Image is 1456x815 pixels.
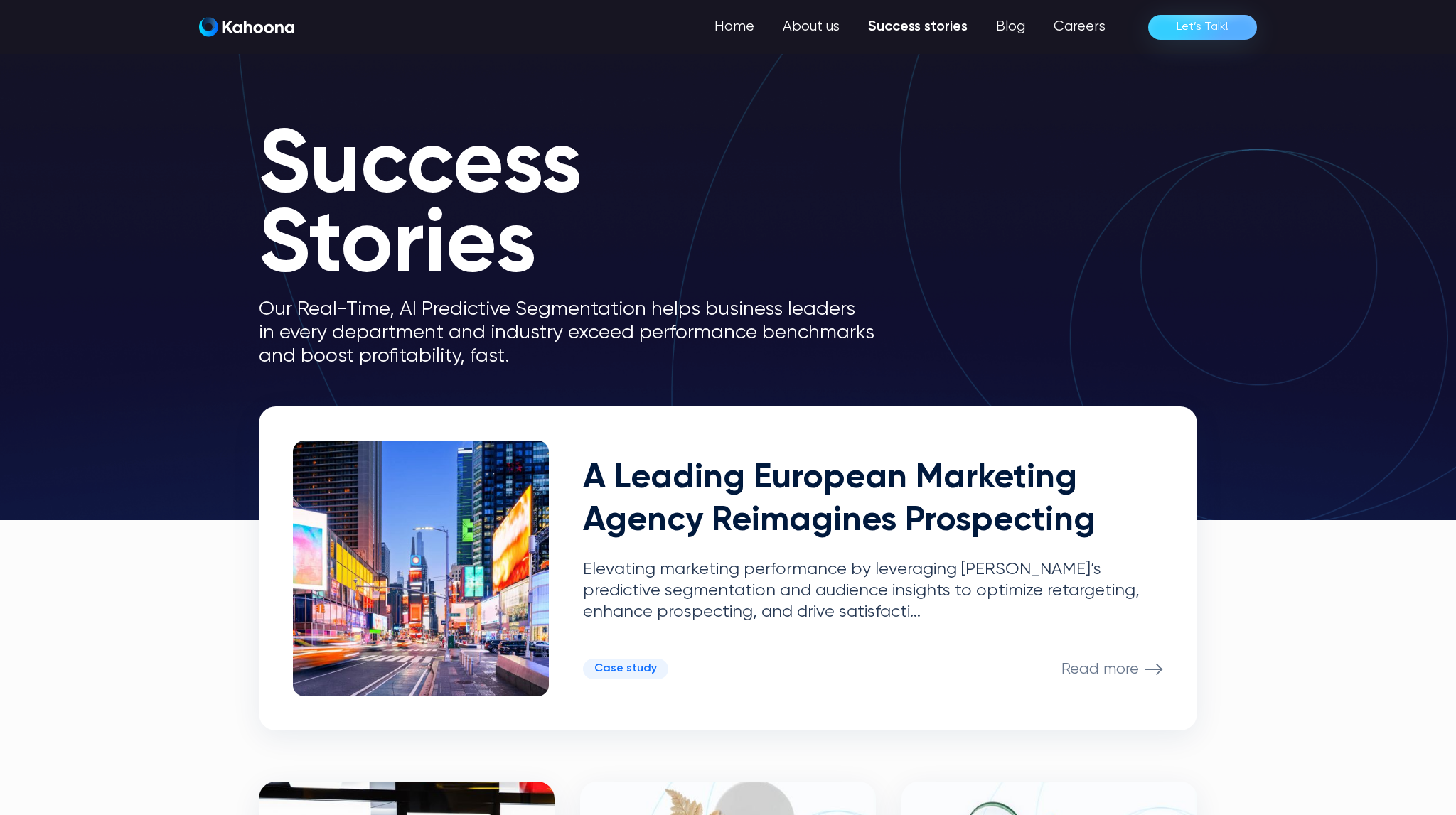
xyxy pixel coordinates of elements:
a: Success stories [854,13,982,41]
img: Kahoona logo white [199,17,294,37]
a: home [199,17,294,38]
p: Our Real-Time, AI Predictive Segmentation helps business leaders in every department and industry... [259,298,899,368]
a: Home [700,13,769,41]
div: Case study [594,662,657,676]
a: About us [769,13,854,41]
a: Careers [1039,13,1120,41]
a: Blog [982,13,1039,41]
a: A Leading European Marketing Agency Reimagines ProspectingElevating marketing performance by leve... [259,406,1197,730]
div: Let’s Talk! [1177,16,1228,38]
a: Let’s Talk! [1148,15,1257,40]
h2: A Leading European Marketing Agency Reimagines Prospecting [583,458,1163,542]
h1: Success Stories [259,128,899,286]
p: Elevating marketing performance by leveraging [PERSON_NAME]’s predictive segmentation and audienc... [583,559,1163,622]
p: Read more [1061,660,1139,679]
